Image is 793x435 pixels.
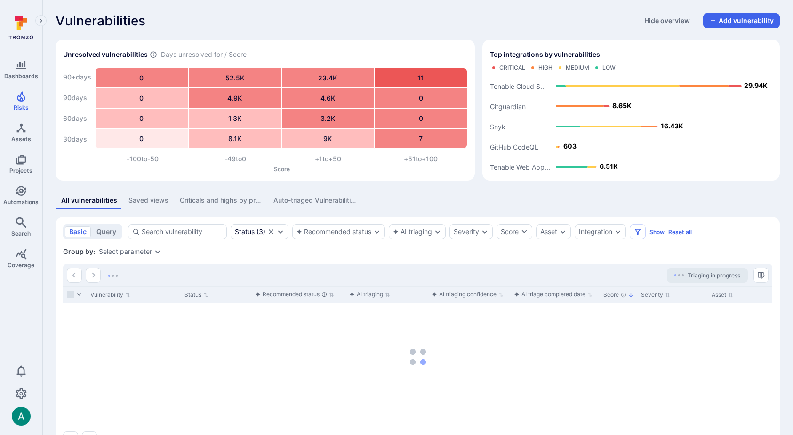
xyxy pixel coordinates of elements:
img: ACg8ocLSa5mPYBaXNx3eFu_EmspyJX0laNWN7cXOFirfQ7srZveEpg=s96-c [12,407,31,426]
button: Show [649,229,665,236]
svg: Top integrations by vulnerabilities bar [490,75,772,173]
text: 29.94K [744,81,768,89]
span: Coverage [8,261,34,269]
img: Loading... [108,275,118,277]
span: Triaging in progress [688,272,740,279]
button: Asset [540,228,557,236]
button: Sort by Asset [712,291,733,299]
div: 0 [375,109,467,128]
div: 3.2K [282,109,374,128]
div: The vulnerability score is based on the parameters defined in the settings [621,292,626,298]
text: 16.43K [661,122,683,130]
p: Sorted by: Highest first [628,290,633,300]
text: GitHub CodeQL [490,142,538,150]
button: Expand dropdown [559,228,567,236]
div: 11 [375,68,467,87]
input: Search vulnerability [142,227,223,237]
span: Search [11,230,31,237]
span: Number of vulnerabilities in status ‘Open’ ‘Triaged’ and ‘In process’ divided by score and scanne... [150,50,157,60]
div: 52.5K [189,68,281,87]
button: Select parameter [99,248,152,255]
i: Expand navigation menu [38,17,44,25]
span: Vulnerabilities [56,13,145,28]
div: Score [501,227,519,237]
span: Automations [3,198,39,206]
div: 90 days [63,88,91,107]
div: AI triaging confidence [432,290,497,299]
text: Snyk [490,122,505,130]
button: Sort by function(){return k.createElement(dN.A,{direction:"row",alignItems:"center",gap:4},k.crea... [255,291,334,298]
div: 0 [96,88,188,108]
button: Expand dropdown [434,228,441,236]
div: 7 [375,129,467,148]
div: AI triage completed date [514,290,585,299]
span: Select all rows [67,291,74,298]
button: Sort by Vulnerability [90,291,130,299]
button: Filters [630,224,646,239]
button: Score [497,224,532,239]
div: 0 [96,109,188,128]
div: Low [602,64,616,71]
button: AI triaging [393,228,432,236]
button: basic [65,226,91,237]
div: Critical [499,64,525,71]
div: 9K [282,129,374,148]
button: Recommended status [296,228,371,236]
span: Days unresolved for / Score [161,50,247,60]
div: +51 to +100 [375,154,467,164]
button: Sort by Severity [641,291,670,299]
div: 8.1K [189,129,281,148]
div: 0 [96,129,188,148]
button: Expand dropdown [373,228,381,236]
button: Reset all [668,229,692,236]
span: Risks [14,104,29,111]
button: Expand dropdown [154,248,161,255]
div: ( 3 ) [235,228,265,236]
div: High [538,64,553,71]
h2: Unresolved vulnerabilities [63,50,148,59]
div: Criticals and highs by project [180,196,262,205]
span: Top integrations by vulnerabilities [490,50,600,59]
button: Sort by Status [184,291,208,299]
button: Status(3) [235,228,265,236]
div: 0 [96,68,188,87]
span: Assets [11,135,31,142]
button: Expand dropdown [481,228,489,236]
button: Integration [579,228,612,236]
div: Status [235,228,255,236]
div: 60 days [63,109,91,128]
button: Manage columns [753,268,769,283]
button: Sort by function(){return k.createElement(dN.A,{direction:"row",alignItems:"center",gap:4},k.crea... [432,291,504,298]
button: Expand navigation menu [35,15,47,26]
div: 30 days [63,130,91,149]
button: Expand dropdown [614,228,622,236]
button: Sort by function(){return k.createElement(dN.A,{direction:"row",alignItems:"center",gap:4},k.crea... [349,291,390,298]
div: Saved views [128,196,168,205]
span: Dashboards [4,72,38,79]
div: grouping parameters [99,248,161,255]
button: Go to the previous page [67,268,82,283]
text: Tenable Cloud S... [490,82,546,90]
button: Severity [454,228,479,236]
button: Add vulnerability [703,13,780,28]
p: Score [96,166,467,173]
text: Gitguardian [490,102,526,111]
div: Recommended status [255,290,327,299]
div: Auto-triaged Vulnerabilities [273,196,356,205]
text: 6.51K [600,162,618,170]
div: -49 to 0 [189,154,281,164]
button: Hide overview [639,13,696,28]
div: 90+ days [63,68,91,87]
div: assets tabs [56,192,780,209]
button: Expand dropdown [277,228,284,236]
div: 23.4K [282,68,374,87]
div: Medium [566,64,589,71]
button: Sort by function(){return k.createElement(dN.A,{direction:"row",alignItems:"center",gap:4},k.crea... [514,291,593,298]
